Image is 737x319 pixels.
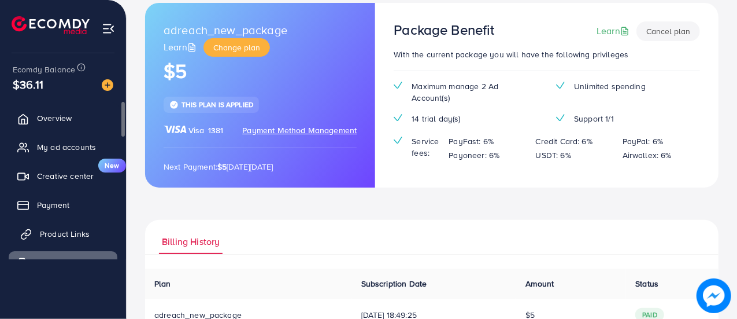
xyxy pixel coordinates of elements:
a: My ad accounts [9,135,117,159]
a: Learn [164,41,199,54]
a: Creative centerNew [9,164,117,188]
span: New [98,159,126,173]
img: tick [394,114,402,122]
a: Learn [597,24,632,38]
span: 14 trial day(s) [412,113,460,124]
span: My ad accounts [37,141,96,153]
img: menu [102,22,115,35]
span: adreach_new_package [164,21,287,38]
h1: $5 [164,60,357,83]
span: Change plan [213,42,260,53]
img: brand [164,124,187,134]
span: Creative center [37,170,94,182]
span: Amount [525,278,554,289]
span: Ecomdy Balance [13,64,75,75]
h3: Package Benefit [394,21,494,38]
p: Airwallex: 6% [623,148,672,162]
span: Payment [37,199,69,211]
span: Visa [188,124,205,136]
p: Credit Card: 6% [536,134,592,148]
span: Maximum manage 2 Ad Account(s) [412,80,538,104]
button: Change plan [203,38,270,57]
button: Cancel plan [636,21,700,41]
span: This plan is applied [182,100,253,109]
span: Payment Method Management [242,124,357,136]
img: tick [394,137,402,144]
p: With the current package you will have the following privileges [394,47,700,61]
span: Subscription Date [361,278,427,289]
p: PayPal: 6% [623,134,664,148]
span: Overview [37,112,72,124]
span: Product Links [40,228,90,240]
span: Billing [37,257,60,269]
a: Overview [9,107,117,130]
span: Status [635,278,658,289]
span: Unlimited spending [574,80,646,92]
img: tick [556,82,565,89]
span: $36.11 [13,76,43,93]
span: Support 1/1 [574,113,614,124]
span: Billing History [162,235,220,248]
a: Product Links [9,222,117,245]
strong: $5 [217,161,227,173]
span: 1381 [208,124,224,136]
a: Billing [9,251,117,274]
span: Service fees: [412,135,439,159]
p: USDT: 6% [536,148,571,162]
img: image [697,278,731,313]
span: Plan [154,278,171,289]
p: Payoneer: 6% [449,148,500,162]
img: tick [556,114,565,122]
img: tick [394,82,402,89]
img: image [102,79,113,91]
p: Next Payment: [DATE][DATE] [164,160,357,174]
img: tick [169,100,179,109]
a: Payment [9,193,117,217]
p: PayFast: 6% [449,134,494,148]
img: logo [12,16,90,34]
